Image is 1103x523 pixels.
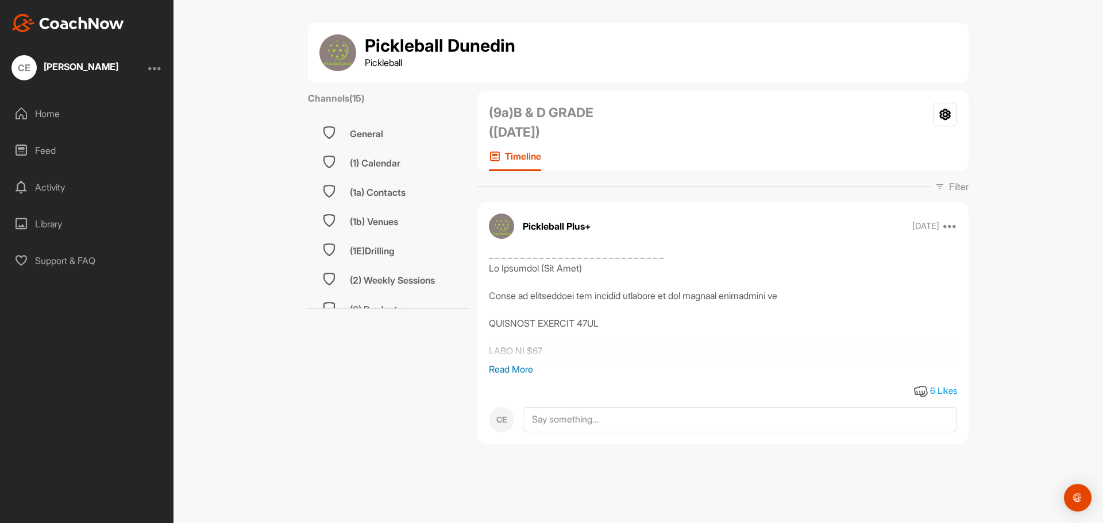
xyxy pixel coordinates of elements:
[6,246,168,275] div: Support & FAQ
[489,362,957,376] p: Read More
[489,214,514,239] img: avatar
[489,103,644,142] h2: (9a)B & D GRADE ([DATE])
[6,210,168,238] div: Library
[523,219,591,233] p: Pickleball Plus+
[365,36,515,56] h1: Pickleball Dunedin
[350,127,383,141] div: General
[489,407,514,432] div: CE
[365,56,515,69] p: Pickleball
[1064,484,1092,512] div: Open Intercom Messenger
[11,55,37,80] div: CE
[319,34,356,71] img: group
[350,156,400,170] div: (1) Calendar
[489,247,957,362] div: _ _ _ _ _ _ _ _ _ _ _ _ _ _ _ _ _ _ _ _ _ _ _ _ _ _ _ _ Lo Ipsumdol (Sit Amet) Conse ad elitseddo...
[6,173,168,202] div: Activity
[6,99,168,128] div: Home
[6,136,168,165] div: Feed
[949,180,969,193] p: Filter
[350,185,406,199] div: (1a) Contacts
[350,273,435,287] div: (2) Weekly Sessions
[44,62,118,71] div: [PERSON_NAME]
[308,91,364,105] label: Channels ( 15 )
[930,385,957,398] div: 6 Likes
[350,303,402,316] div: (3) Products
[350,244,395,258] div: (1E)Drilling
[912,220,939,232] p: [DATE]
[505,150,541,162] p: Timeline
[11,14,124,32] img: CoachNow
[350,215,398,228] div: (1b) Venues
